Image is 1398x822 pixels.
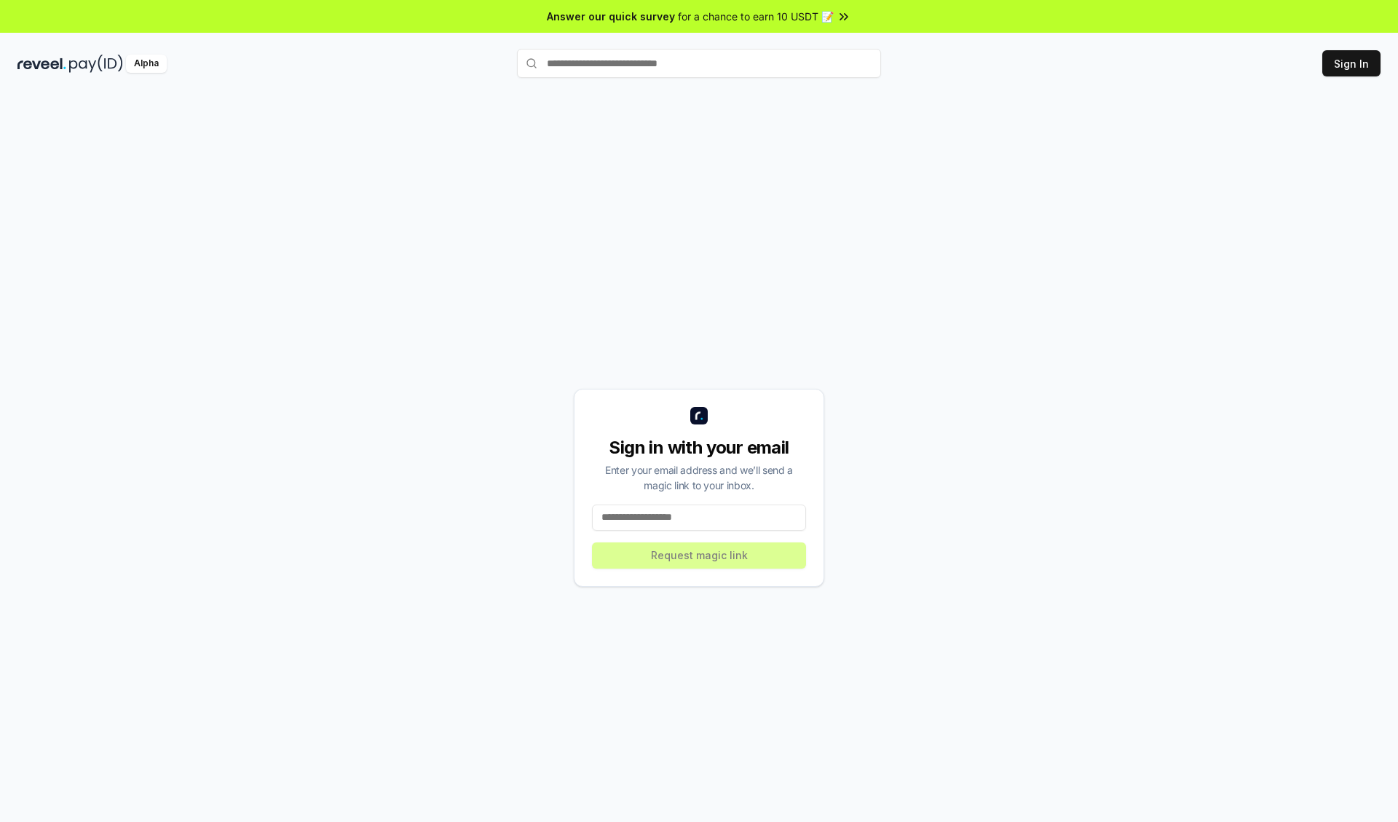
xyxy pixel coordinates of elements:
span: Answer our quick survey [547,9,675,24]
span: for a chance to earn 10 USDT 📝 [678,9,834,24]
div: Sign in with your email [592,436,806,459]
img: pay_id [69,55,123,73]
div: Enter your email address and we’ll send a magic link to your inbox. [592,462,806,493]
div: Alpha [126,55,167,73]
img: logo_small [690,407,708,424]
button: Sign In [1322,50,1381,76]
img: reveel_dark [17,55,66,73]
